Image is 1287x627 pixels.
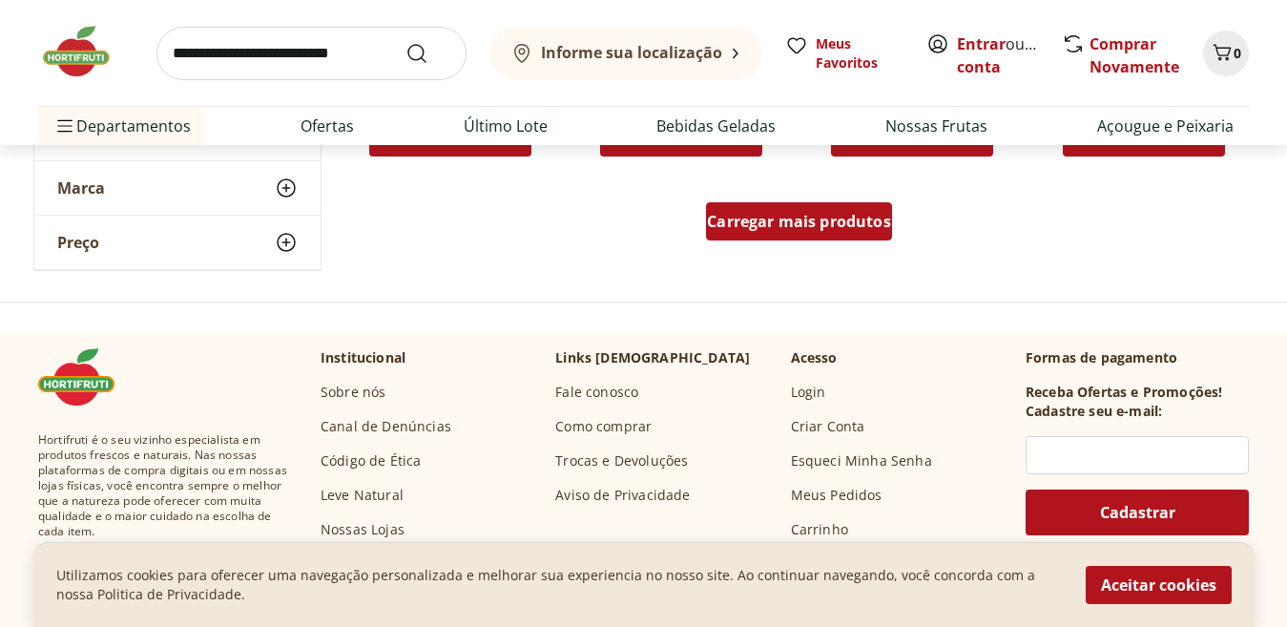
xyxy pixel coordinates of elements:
[791,348,838,367] p: Acesso
[53,103,76,149] button: Menu
[1086,566,1232,604] button: Aceitar cookies
[957,33,1006,54] a: Entrar
[38,23,134,80] img: Hortifruti
[656,115,776,137] a: Bebidas Geladas
[1234,44,1241,62] span: 0
[555,417,652,436] a: Como comprar
[405,42,451,65] button: Submit Search
[34,161,321,215] button: Marca
[34,216,321,269] button: Preço
[38,432,290,539] span: Hortifruti é o seu vizinho especialista em produtos frescos e naturais. Nas nossas plataformas de...
[1120,130,1194,145] span: Adicionar
[1026,490,1249,535] button: Cadastrar
[321,383,385,402] a: Sobre nós
[791,383,826,402] a: Login
[53,103,191,149] span: Departamentos
[791,417,865,436] a: Criar Conta
[156,27,467,80] input: search
[489,27,762,80] button: Informe sua localização
[1026,402,1162,421] h3: Cadastre seu e-mail:
[706,202,892,248] a: Carregar mais produtos
[1203,31,1249,76] button: Carrinho
[541,42,722,63] b: Informe sua localização
[301,115,354,137] a: Ofertas
[957,33,1062,77] a: Criar conta
[885,115,987,137] a: Nossas Frutas
[57,178,105,198] span: Marca
[791,486,882,505] a: Meus Pedidos
[816,34,903,73] span: Meus Favoritos
[785,34,903,73] a: Meus Favoritos
[38,348,134,406] img: Hortifruti
[555,383,638,402] a: Fale conosco
[1026,348,1249,367] p: Formas de pagamento
[555,348,750,367] p: Links [DEMOGRAPHIC_DATA]
[321,348,405,367] p: Institucional
[791,451,932,470] a: Esqueci Minha Senha
[56,566,1063,604] p: Utilizamos cookies para oferecer uma navegação personalizada e melhorar sua experiencia no nosso ...
[707,214,891,229] span: Carregar mais produtos
[555,486,690,505] a: Aviso de Privacidade
[464,115,548,137] a: Último Lote
[321,486,404,505] a: Leve Natural
[957,32,1042,78] span: ou
[1100,505,1175,520] span: Cadastrar
[426,130,501,145] span: Adicionar
[1026,383,1222,402] h3: Receba Ofertas e Promoções!
[321,451,421,470] a: Código de Ética
[889,130,964,145] span: Adicionar
[321,417,451,436] a: Canal de Denúncias
[321,520,405,539] a: Nossas Lojas
[657,130,732,145] span: Adicionar
[791,520,848,539] a: Carrinho
[1097,115,1234,137] a: Açougue e Peixaria
[57,233,99,252] span: Preço
[555,451,688,470] a: Trocas e Devoluções
[1090,33,1179,77] a: Comprar Novamente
